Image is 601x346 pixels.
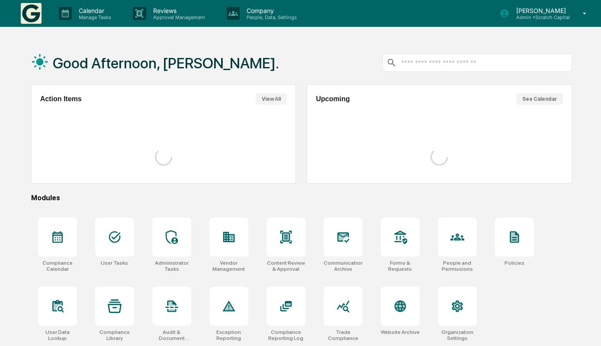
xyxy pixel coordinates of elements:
[256,93,287,105] button: View All
[72,7,116,14] p: Calendar
[381,329,420,335] div: Website Archive
[516,93,563,105] button: See Calendar
[316,95,350,103] h2: Upcoming
[101,260,128,266] div: User Tasks
[509,14,570,20] p: Admin • Scratch Capital
[267,329,305,341] div: Compliance Reporting Log
[95,329,134,341] div: Compliance Library
[38,260,77,272] div: Compliance Calendar
[40,95,82,103] h2: Action Items
[438,260,477,272] div: People and Permissions
[509,7,570,14] p: [PERSON_NAME]
[146,14,209,20] p: Approval Management
[146,7,209,14] p: Reviews
[21,3,42,24] img: logo
[505,260,524,266] div: Policies
[38,329,77,341] div: User Data Lookup
[72,14,116,20] p: Manage Tasks
[53,54,279,72] h1: Good Afternoon, [PERSON_NAME].
[438,329,477,341] div: Organization Settings
[152,260,191,272] div: Administrator Tasks
[381,260,420,272] div: Forms & Requests
[240,7,301,14] p: Company
[209,329,248,341] div: Exception Reporting
[324,260,363,272] div: Communications Archive
[240,14,301,20] p: People, Data, Settings
[31,194,572,202] div: Modules
[267,260,305,272] div: Content Review & Approval
[324,329,363,341] div: Trade Compliance
[209,260,248,272] div: Vendor Management
[152,329,191,341] div: Audit & Document Logs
